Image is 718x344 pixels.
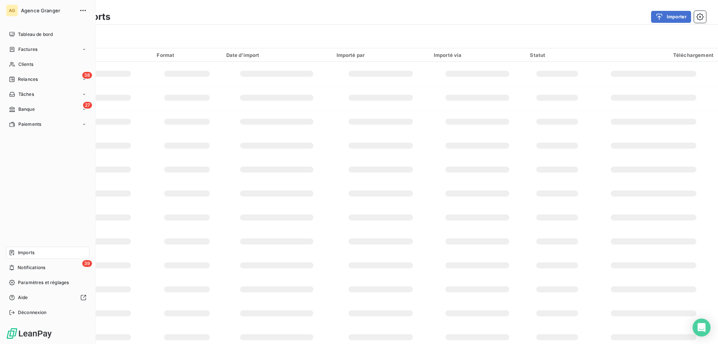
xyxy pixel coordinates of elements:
[434,52,521,58] div: Importé via
[18,106,35,113] span: Banque
[693,319,711,337] div: Open Intercom Messenger
[6,4,18,16] div: AG
[6,328,52,340] img: Logo LeanPay
[83,102,92,109] span: 27
[157,52,217,58] div: Format
[18,294,28,301] span: Aide
[18,309,47,316] span: Déconnexion
[18,31,53,38] span: Tableau de bord
[226,52,328,58] div: Date d’import
[651,11,691,23] button: Importer
[18,61,33,68] span: Clients
[593,52,714,58] div: Téléchargement
[82,260,92,267] span: 39
[82,72,92,79] span: 38
[337,52,425,58] div: Importé par
[21,7,75,13] span: Agence Granger
[18,249,34,256] span: Imports
[18,279,69,286] span: Paramètres et réglages
[18,76,38,83] span: Relances
[530,52,584,58] div: Statut
[18,121,41,128] span: Paiements
[18,46,37,53] span: Factures
[18,91,34,98] span: Tâches
[6,292,89,304] a: Aide
[18,264,45,271] span: Notifications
